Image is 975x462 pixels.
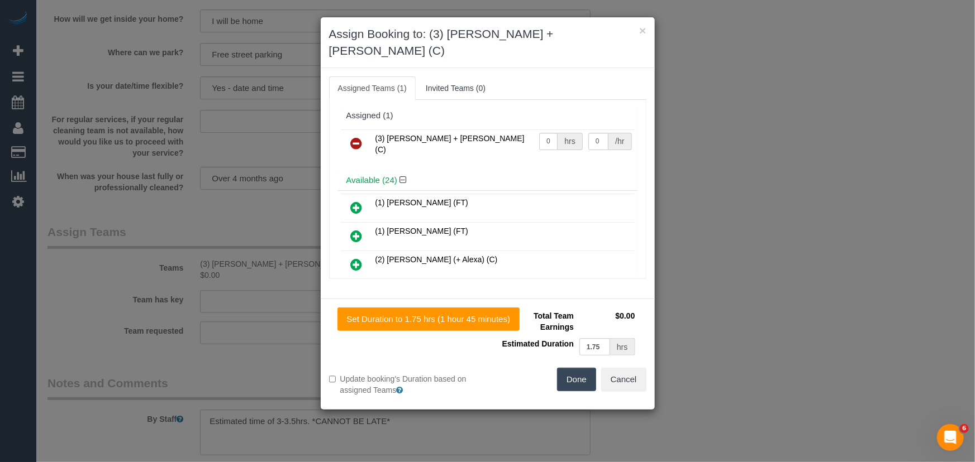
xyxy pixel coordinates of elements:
h3: Assign Booking to: (3) [PERSON_NAME] + [PERSON_NAME] (C) [329,26,646,59]
input: Update booking's Duration based on assigned Teams [329,376,336,383]
span: (2) [PERSON_NAME] (+ Alexa) (C) [375,255,498,264]
span: 6 [960,424,969,433]
div: Assigned (1) [346,111,629,121]
a: Assigned Teams (1) [329,76,416,100]
button: × [639,25,646,36]
span: (1) [PERSON_NAME] (FT) [375,227,468,235]
td: Total Team Earnings [496,307,577,335]
iframe: Intercom live chat [937,424,964,451]
button: Done [557,368,596,391]
button: Cancel [601,368,646,391]
td: $0.00 [577,307,638,335]
label: Update booking's Duration based on assigned Teams [329,373,479,396]
div: hrs [610,338,635,355]
div: hrs [558,133,582,150]
h4: Available (24) [346,176,629,185]
div: /hr [608,133,631,150]
a: Invited Teams (0) [417,76,494,100]
button: Set Duration to 1.75 hrs (1 hour 45 minutes) [337,307,520,331]
span: Estimated Duration [502,339,574,348]
span: (1) [PERSON_NAME] (FT) [375,198,468,207]
span: (3) [PERSON_NAME] + [PERSON_NAME] (C) [375,134,525,154]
